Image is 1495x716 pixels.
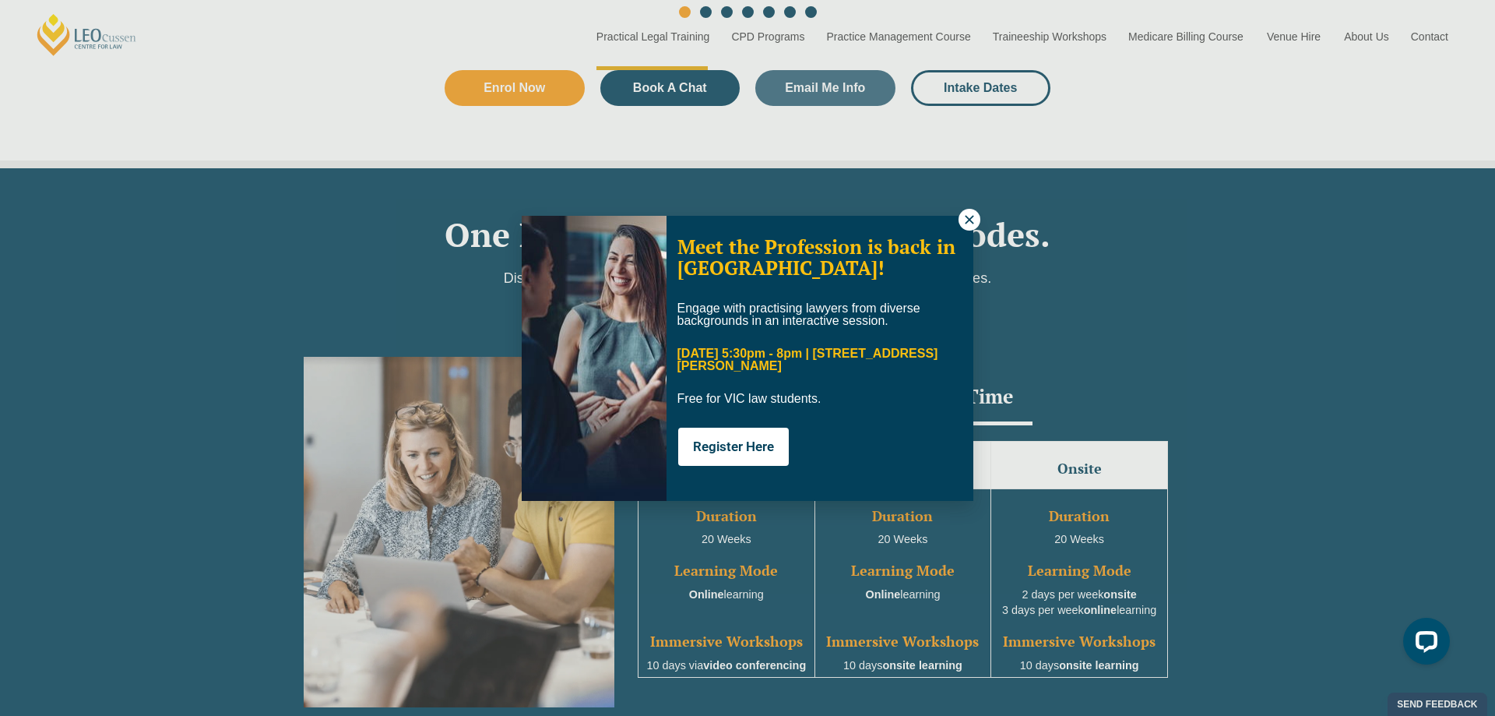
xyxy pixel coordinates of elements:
[677,347,938,372] span: [DATE] 5:30pm - 8pm | [STREET_ADDRESS][PERSON_NAME]
[1391,612,1456,677] iframe: LiveChat chat widget
[678,428,789,466] button: Register Here
[677,302,920,327] span: Engage with practising lawyers from diverse backgrounds in an interactive session.
[522,216,667,501] img: Soph-popup.JPG
[677,392,821,405] span: Free for VIC law students.
[677,234,955,281] span: Meet the Profession is back in [GEOGRAPHIC_DATA]!
[959,209,980,231] button: Close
